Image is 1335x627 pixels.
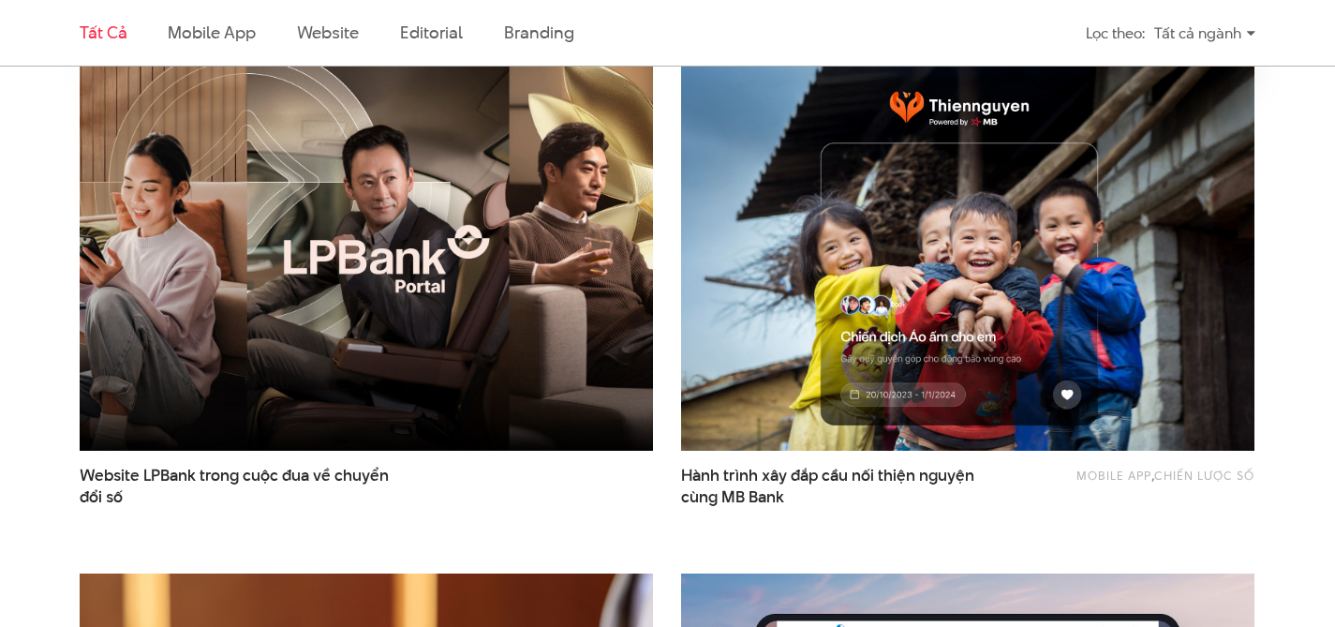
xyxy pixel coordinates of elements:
[681,465,997,508] a: Hành trình xây đắp cầu nối thiện nguyệncùng MB Bank
[51,47,681,470] img: LPBank portal
[1076,467,1151,484] a: Mobile app
[681,486,784,508] span: cùng MB Bank
[1086,17,1145,50] div: Lọc theo:
[1025,465,1254,499] div: ,
[1154,467,1254,484] a: Chiến lược số
[504,21,573,44] a: Branding
[681,67,1254,451] img: thumb
[297,21,359,44] a: Website
[168,21,255,44] a: Mobile app
[80,21,126,44] a: Tất cả
[681,465,997,508] span: Hành trình xây đắp cầu nối thiện nguyện
[80,465,395,508] span: Website LPBank trong cuộc đua về chuyển
[1154,17,1255,50] div: Tất cả ngành
[80,465,395,508] a: Website LPBank trong cuộc đua về chuyểnđổi số
[80,486,123,508] span: đổi số
[400,21,463,44] a: Editorial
